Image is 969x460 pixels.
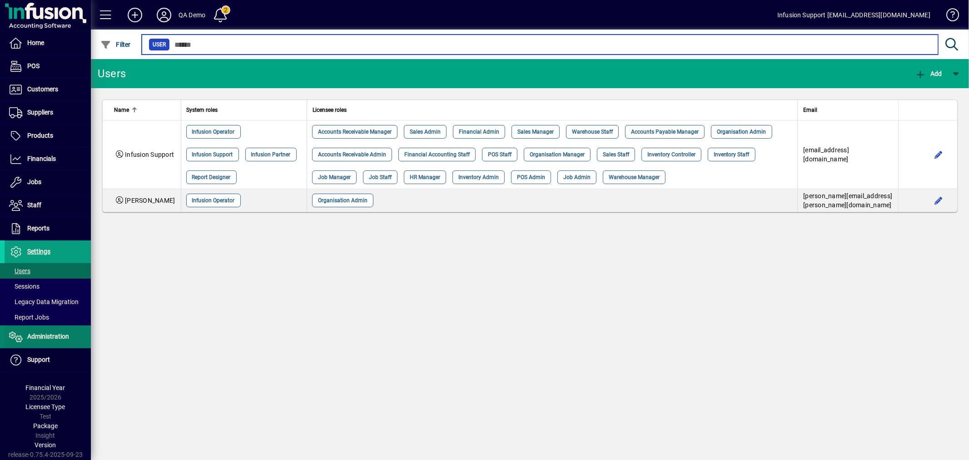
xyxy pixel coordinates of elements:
span: Inventory Staff [714,150,750,159]
span: Infusion Support [125,151,174,158]
a: Products [5,125,91,147]
span: Accounts Receivable Manager [318,127,392,136]
span: POS [27,62,40,70]
a: Jobs [5,171,91,194]
button: Add [913,65,944,82]
span: POS Admin [517,173,545,182]
a: Users [5,263,91,279]
a: Support [5,349,91,371]
span: Customers [27,85,58,93]
div: Users [98,66,136,81]
span: Package [33,422,58,430]
span: System roles [187,105,218,115]
span: [PERSON_NAME][EMAIL_ADDRESS][PERSON_NAME][DOMAIN_NAME] [803,192,892,209]
span: Inventory Admin [458,173,499,182]
span: Products [27,132,53,139]
a: Legacy Data Migration [5,294,91,310]
span: Inventory Controller [647,150,696,159]
a: Suppliers [5,101,91,124]
a: Financials [5,148,91,170]
span: Organisation Admin [717,127,766,136]
span: Sessions [9,283,40,290]
span: Settings [27,248,50,255]
button: Filter [98,36,133,53]
span: Accounts Receivable Admin [318,150,386,159]
span: Staff [27,201,41,209]
span: Infusion Operator [192,127,235,136]
div: Infusion Support [EMAIL_ADDRESS][DOMAIN_NAME] [777,8,930,22]
span: Jobs [27,178,41,185]
span: Financial Admin [459,127,499,136]
span: [PERSON_NAME] [125,197,175,204]
span: Organisation Manager [530,150,585,159]
span: Legacy Data Migration [9,298,79,305]
a: Home [5,32,91,55]
span: Add [915,70,942,77]
span: Filter [100,41,131,48]
a: Sessions [5,279,91,294]
span: Licensee roles [313,105,347,115]
span: Suppliers [27,109,53,116]
span: Reports [27,225,50,232]
span: Financials [27,155,56,162]
span: Infusion Support [192,150,233,159]
span: Report Jobs [9,314,49,321]
span: Infusion Operator [192,196,235,205]
a: Report Jobs [5,310,91,325]
span: Sales Staff [603,150,629,159]
span: POS Staff [488,150,512,159]
button: Edit [931,193,946,208]
span: Financial Accounting Staff [404,150,470,159]
button: Edit [931,147,946,162]
span: Administration [27,333,69,340]
span: Licensee Type [26,403,65,410]
span: Support [27,356,50,363]
span: Name [114,105,129,115]
span: Job Admin [563,173,591,182]
span: Infusion Partner [251,150,291,159]
a: Knowledge Base [939,2,958,31]
span: Sales Admin [410,127,441,136]
button: Profile [149,7,179,23]
a: POS [5,55,91,78]
span: Warehouse Staff [572,127,613,136]
span: Job Staff [369,173,392,182]
span: Job Manager [318,173,351,182]
span: Organisation Admin [318,196,368,205]
span: User [153,40,166,49]
span: Email [803,105,817,115]
a: Reports [5,217,91,240]
span: Accounts Payable Manager [631,127,699,136]
a: Administration [5,325,91,348]
span: [EMAIL_ADDRESS][DOMAIN_NAME] [803,146,849,163]
a: Customers [5,78,91,101]
span: Sales Manager [517,127,554,136]
span: Report Designer [192,173,231,182]
button: Add [120,7,149,23]
a: Staff [5,194,91,217]
div: QA Demo [179,8,205,22]
div: Name [114,105,175,115]
span: Users [9,267,30,275]
span: Home [27,39,44,46]
span: Financial Year [26,384,65,391]
span: Warehouse Manager [609,173,660,182]
span: Version [35,441,56,449]
span: HR Manager [410,173,440,182]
